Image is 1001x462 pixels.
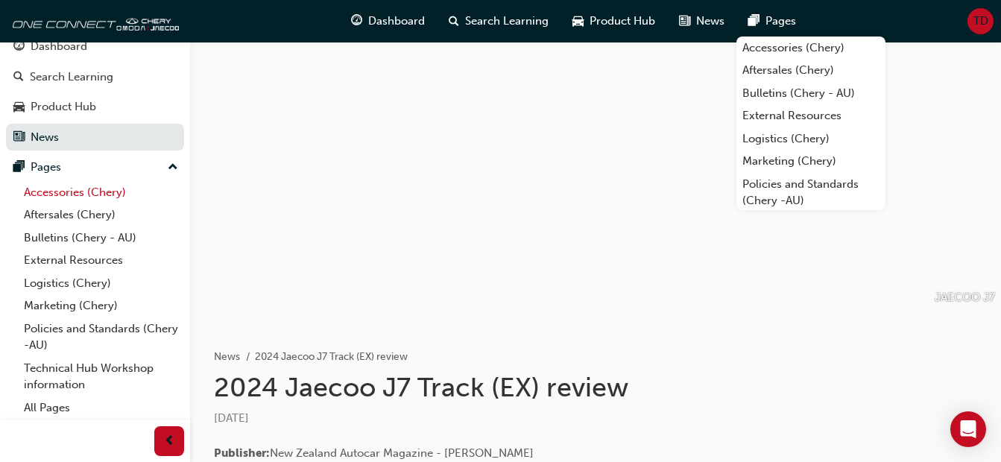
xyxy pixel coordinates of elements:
a: Accessories (Chery) [736,37,885,60]
a: Aftersales (Chery) [18,203,184,227]
a: All Pages [18,396,184,420]
a: News [6,124,184,151]
div: Search Learning [30,69,113,86]
span: up-icon [168,158,178,177]
span: Dashboard [368,13,425,30]
h1: 2024 Jaecoo J7 Track (EX) review [214,371,751,404]
span: car-icon [13,101,25,114]
img: oneconnect [7,6,179,36]
button: TD [967,8,994,34]
span: search-icon [449,12,459,31]
span: pages-icon [13,161,25,174]
button: Pages [6,154,184,181]
span: Pages [765,13,796,30]
a: guage-iconDashboard [339,6,437,37]
a: Accessories (Chery) [18,181,184,204]
span: Search Learning [465,13,549,30]
span: News [696,13,724,30]
a: Policies and Standards (Chery -AU) [18,317,184,357]
a: Marketing (Chery) [18,294,184,317]
div: Product Hub [31,98,96,115]
span: Publisher: [214,446,270,460]
a: Bulletins (Chery - AU) [736,82,885,105]
a: car-iconProduct Hub [561,6,667,37]
a: Search Learning [6,63,184,91]
div: Dashboard [31,38,87,55]
span: guage-icon [351,12,362,31]
a: pages-iconPages [736,6,808,37]
a: External Resources [736,104,885,127]
a: Technical Hub Workshop information [18,357,184,396]
a: Dashboard [6,33,184,60]
a: Marketing (Chery) [736,150,885,173]
a: News [214,350,240,363]
span: car-icon [572,12,584,31]
span: prev-icon [164,432,175,451]
p: JAECOO J7 [935,289,995,306]
div: Open Intercom Messenger [950,411,986,447]
span: Product Hub [590,13,655,30]
a: Logistics (Chery) [18,272,184,295]
span: pages-icon [748,12,760,31]
span: guage-icon [13,40,25,54]
span: TD [973,13,988,30]
span: [DATE] [214,411,249,425]
a: Logistics (Chery) [736,127,885,151]
a: news-iconNews [667,6,736,37]
a: Product Hub [6,93,184,121]
a: Bulletins (Chery - AU) [18,227,184,250]
a: External Resources [18,249,184,272]
div: Pages [31,159,61,176]
a: Aftersales (Chery) [736,59,885,82]
span: search-icon [13,71,24,84]
a: search-iconSearch Learning [437,6,561,37]
a: Policies and Standards (Chery -AU) [736,173,885,212]
li: 2024 Jaecoo J7 Track (EX) review [255,349,408,366]
span: news-icon [13,131,25,145]
button: DashboardSearch LearningProduct HubNews [6,30,184,154]
span: New Zealand Autocar Magazine - [PERSON_NAME] [270,446,534,460]
span: news-icon [679,12,690,31]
